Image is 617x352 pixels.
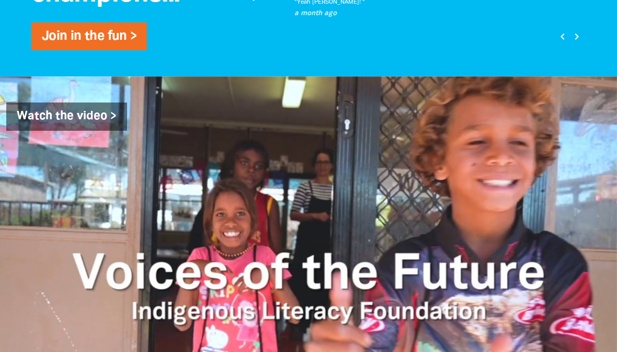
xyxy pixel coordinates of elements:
[570,30,583,43] i: chevron_right
[6,103,127,131] a: Watch the video >
[294,8,575,19] p: a month ago
[570,30,584,44] button: Next page
[42,30,136,42] a: Join in the fun >
[556,30,570,44] button: Previous page
[556,30,569,43] i: chevron_left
